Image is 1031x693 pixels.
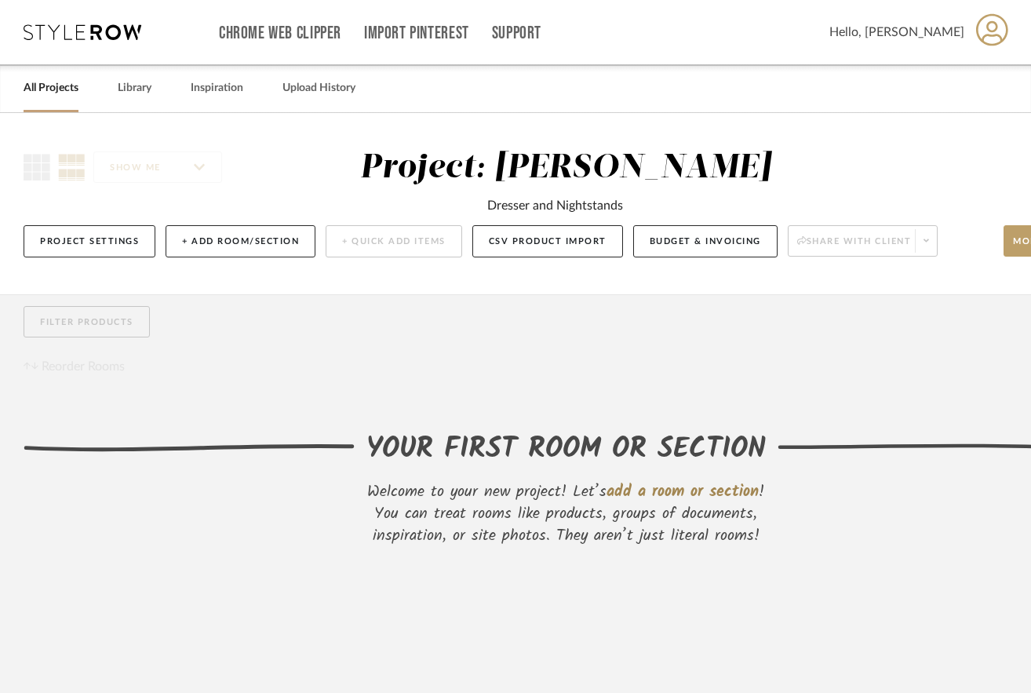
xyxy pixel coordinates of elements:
button: + Add Room/Section [166,225,315,257]
button: Budget & Invoicing [633,225,778,257]
button: CSV Product Import [472,225,623,257]
a: Library [118,78,151,99]
div: Dresser and Nightstands [487,196,623,215]
div: Welcome to your new project! Let’s ! You can treat rooms like products, groups of documents, insp... [354,481,778,547]
img: lefthand-divider.svg [24,443,355,452]
a: Inspiration [191,78,243,99]
button: + Quick Add Items [326,225,462,257]
button: Share with client [788,225,938,257]
span: Hello, [PERSON_NAME] [829,23,964,42]
button: Filter Products [24,306,150,338]
button: Reorder Rooms [24,357,125,376]
a: Chrome Web Clipper [219,27,341,40]
div: Project: [PERSON_NAME] [360,151,771,184]
span: add a room or section [607,480,759,505]
a: All Projects [24,78,78,99]
span: Reorder Rooms [42,357,125,376]
a: Import Pinterest [364,27,469,40]
a: Upload History [282,78,355,99]
a: Support [492,27,541,40]
span: Share with client [797,235,912,259]
div: YOUR FIRST ROOM OR SECTION [366,429,766,471]
button: Project Settings [24,225,155,257]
